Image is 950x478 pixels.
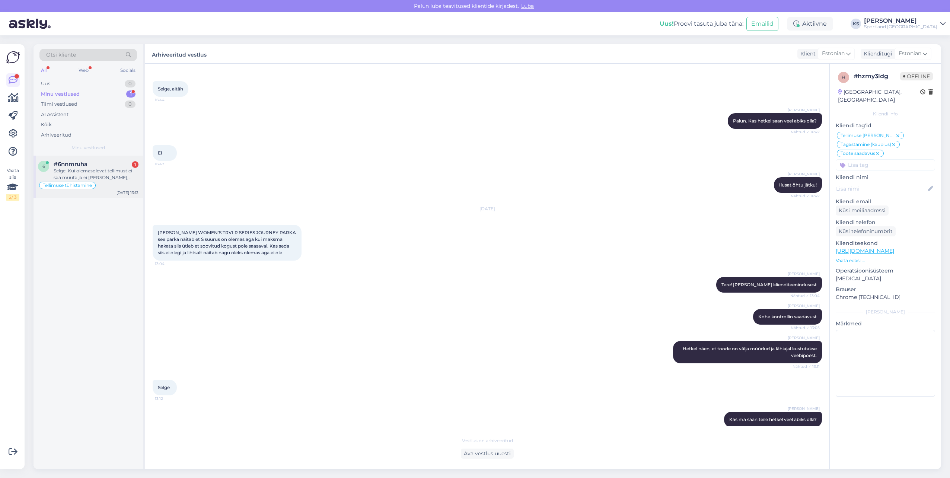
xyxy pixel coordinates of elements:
[158,150,162,156] span: Ei
[46,51,76,59] span: Otsi kliente
[841,133,895,138] span: Tellimuse [PERSON_NAME] info
[6,194,19,201] div: 2 / 3
[6,50,20,64] img: Askly Logo
[155,396,183,401] span: 13:12
[6,167,19,201] div: Vaata siia
[836,205,889,216] div: Küsi meiliaadressi
[836,185,927,193] input: Lisa nimi
[660,19,743,28] div: Proovi tasuta juba täna:
[155,261,183,267] span: 13:04
[41,90,80,98] div: Minu vestlused
[900,72,933,80] span: Offline
[729,417,817,422] span: Kas ma saan teile hetkel veel abiks olla?
[797,50,816,58] div: Klient
[836,239,935,247] p: Klienditeekond
[791,129,820,135] span: Nähtud ✓ 16:47
[788,303,820,309] span: [PERSON_NAME]
[836,275,935,283] p: [MEDICAL_DATA]
[788,107,820,113] span: [PERSON_NAME]
[788,406,820,411] span: [PERSON_NAME]
[152,49,207,59] label: Arhiveeritud vestlus
[125,101,136,108] div: 0
[158,230,297,255] span: [PERSON_NAME] WOMEN'S TRVLR SERIES JOURNEY PARKA see parka näitab et S suurus on olemas aga kui m...
[842,74,845,80] span: h
[132,161,138,168] div: 1
[153,205,822,212] div: [DATE]
[864,24,937,30] div: Sportland [GEOGRAPHIC_DATA]
[461,449,514,459] div: Ava vestlus uuesti
[836,226,896,236] div: Küsi telefoninumbrit
[77,66,90,75] div: Web
[41,80,50,87] div: Uus
[841,142,891,147] span: Tagastamine (kauplus)
[836,286,935,293] p: Brauser
[39,66,48,75] div: All
[126,90,136,98] div: 1
[792,364,820,369] span: Nähtud ✓ 13:11
[836,198,935,205] p: Kliendi email
[125,80,136,87] div: 0
[841,151,875,156] span: Toote saadavus
[42,163,45,169] span: 6
[71,144,105,151] span: Minu vestlused
[836,219,935,226] p: Kliendi telefon
[822,50,845,58] span: Estonian
[519,3,536,9] span: Luba
[746,17,778,31] button: Emailid
[864,18,946,30] a: [PERSON_NAME]Sportland [GEOGRAPHIC_DATA]
[861,50,892,58] div: Klienditugi
[158,86,183,92] span: Selge, aitäh
[660,20,674,27] b: Uus!
[836,173,935,181] p: Kliendi nimi
[836,309,935,315] div: [PERSON_NAME]
[788,271,820,277] span: [PERSON_NAME]
[462,437,513,444] span: Vestlus on arhiveeritud
[836,293,935,301] p: Chrome [TECHNICAL_ID]
[838,88,920,104] div: [GEOGRAPHIC_DATA], [GEOGRAPHIC_DATA]
[836,159,935,171] input: Lisa tag
[683,346,818,358] span: Hetkel näen, et toode on välja müüdud ja lähiajal kustutakse veebipoest.
[117,190,138,195] div: [DATE] 13:13
[41,101,77,108] div: Tiimi vestlused
[851,19,861,29] div: KS
[899,50,921,58] span: Estonian
[733,118,817,124] span: Palun. Kas hetkel saan veel abiks olla?
[779,182,817,188] span: Ilusat õhtu jätku!
[836,257,935,264] p: Vaata edasi ...
[836,320,935,328] p: Märkmed
[791,325,820,331] span: Nähtud ✓ 13:05
[836,122,935,130] p: Kliendi tag'id
[787,17,833,31] div: Aktiivne
[155,161,183,167] span: 16:47
[41,111,68,118] div: AI Assistent
[788,171,820,177] span: [PERSON_NAME]
[836,248,894,254] a: [URL][DOMAIN_NAME]
[43,183,92,188] span: Tellimuse tühistamine
[788,335,820,341] span: [PERSON_NAME]
[158,385,170,390] span: Selge
[721,282,817,287] span: Tere! [PERSON_NAME] klienditeenindusest
[836,267,935,275] p: Operatsioonisüsteem
[54,168,138,181] div: Selge. Kui olemasolevat tellimust ei saa muuta ja ei [PERSON_NAME], kuhu liigub juba olemasolev t...
[119,66,137,75] div: Socials
[854,72,900,81] div: # hzmy3ldg
[155,97,183,103] span: 16:44
[41,121,52,128] div: Kõik
[836,111,935,117] div: Kliendi info
[41,131,71,139] div: Arhiveeritud
[758,314,817,319] span: Kohe kontrollin saadavust
[54,161,87,168] span: #6nnmruha
[790,293,820,299] span: Nähtud ✓ 13:04
[864,18,937,24] div: [PERSON_NAME]
[791,193,820,199] span: Nähtud ✓ 16:47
